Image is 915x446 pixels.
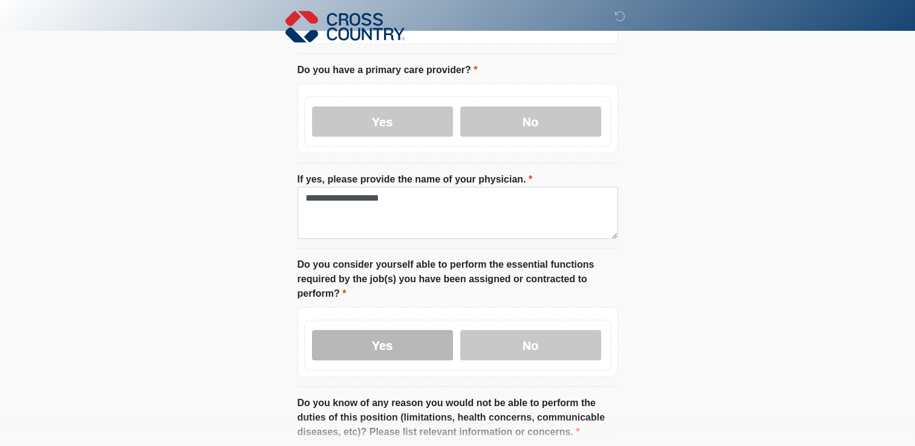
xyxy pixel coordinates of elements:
[298,172,533,187] label: If yes, please provide the name of your physician.
[298,396,618,439] label: Do you know of any reason you would not be able to perform the duties of this position (limitatio...
[460,106,601,137] label: No
[312,106,453,137] label: Yes
[285,9,405,44] img: Cross Country Logo
[298,63,478,77] label: Do you have a primary care provider?
[460,330,601,360] label: No
[298,257,618,301] label: Do you consider yourself able to perform the essential functions required by the job(s) you have ...
[312,330,453,360] label: Yes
